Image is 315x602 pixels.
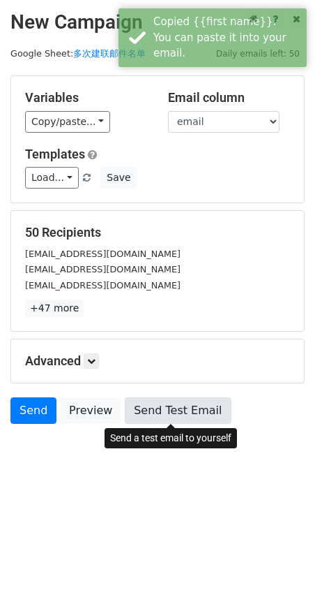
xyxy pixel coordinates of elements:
[25,225,290,240] h5: 50 Recipients
[153,14,301,61] div: Copied {{first name}}. You can paste it into your email.
[25,280,180,291] small: [EMAIL_ADDRESS][DOMAIN_NAME]
[125,397,231,424] a: Send Test Email
[25,147,85,161] a: Templates
[25,300,84,317] a: +47 more
[10,10,305,34] h2: New Campaign
[25,167,79,189] a: Load...
[25,353,290,369] h5: Advanced
[245,535,315,602] iframe: Chat Widget
[100,167,137,189] button: Save
[10,48,146,59] small: Google Sheet:
[168,90,290,105] h5: Email column
[60,397,121,424] a: Preview
[245,535,315,602] div: 聊天小组件
[25,90,147,105] h5: Variables
[25,111,110,133] a: Copy/paste...
[105,428,237,448] div: Send a test email to yourself
[73,48,146,59] a: 多次建联邮件名单
[10,397,56,424] a: Send
[25,249,180,259] small: [EMAIL_ADDRESS][DOMAIN_NAME]
[25,264,180,274] small: [EMAIL_ADDRESS][DOMAIN_NAME]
